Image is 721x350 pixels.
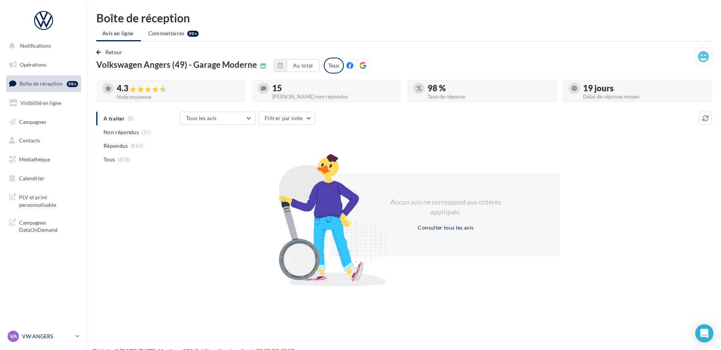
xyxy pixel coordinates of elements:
a: PLV et print personnalisable [5,189,83,211]
a: Campagnes DataOnDemand [5,214,83,237]
a: Visibilité en ligne [5,95,83,111]
div: 15 [272,84,395,92]
span: Tous [103,156,115,163]
a: Calendrier [5,170,83,186]
div: Note moyenne [117,94,240,100]
button: Retour [96,48,125,57]
a: Opérations [5,57,83,73]
span: Campagnes DataOnDemand [19,217,78,234]
span: (878) [118,156,131,162]
span: Répondus [103,142,128,150]
a: Contacts [5,133,83,148]
div: Boîte de réception [96,12,712,23]
span: PLV et print personnalisable [19,192,78,208]
span: Commentaires [148,30,185,37]
button: Consulter tous les avis [415,223,476,232]
div: Tous [324,58,344,73]
span: Opérations [20,61,46,68]
div: 98 % [428,84,550,92]
a: Campagnes [5,114,83,130]
span: (863) [131,143,144,149]
div: Délai de réponse moyen [583,94,706,99]
button: Au total [287,59,320,72]
span: VA [10,333,17,340]
span: (15) [142,129,151,135]
div: 19 jours [583,84,706,92]
span: Médiathèque [19,156,50,162]
a: Médiathèque [5,152,83,167]
span: Contacts [19,137,40,144]
span: Notifications [20,42,51,49]
div: 4.3 [117,84,240,93]
span: Retour [105,49,122,55]
span: Campagnes [19,118,46,125]
span: Volkswagen Angers (49) - Garage Moderne [96,61,257,69]
span: Calendrier [19,175,44,181]
div: [PERSON_NAME] non répondus [272,94,395,99]
span: Tous les avis [186,115,217,121]
div: Aucun avis ne correspond aux critères appliqués. [381,197,511,217]
span: Non répondus [103,128,139,136]
span: Visibilité en ligne [20,100,61,106]
a: VA VW ANGERS [6,329,81,344]
span: Boîte de réception [19,80,63,87]
button: Au total [274,59,320,72]
button: Filtrer par note [258,112,315,125]
div: Taux de réponse [428,94,550,99]
div: 99+ [187,31,199,37]
div: Open Intercom Messenger [695,324,713,342]
a: Boîte de réception99+ [5,75,83,92]
button: Notifications [5,38,80,54]
button: Tous les avis [180,112,255,125]
div: 99+ [67,81,78,87]
p: VW ANGERS [22,333,72,340]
